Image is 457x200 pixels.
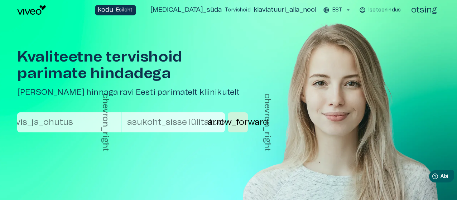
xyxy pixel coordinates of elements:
[332,8,342,13] font: EST
[148,5,319,15] button: [MEDICAL_DATA]_südaTervishoidklaviatuuri_alla_nool
[150,7,222,13] font: [MEDICAL_DATA]_süda
[369,8,401,13] font: Iseteenindus
[4,118,73,127] font: tervis_ja_ohutus
[208,118,268,127] font: arrow_forward
[408,3,440,17] button: ava otsingu modaalaken
[17,112,121,132] button: tervis_ja_ohutuschevron_right
[98,7,113,13] font: kodu
[17,49,182,81] font: Kvaliteetne tervishoid parimate hindadega
[411,6,437,14] font: otsing
[322,5,352,15] button: EST
[263,93,271,151] font: chevron_right
[401,167,457,187] iframe: Abividina käivitaja
[127,118,223,127] font: asukoht_sisse lülitatud
[358,5,403,15] button: Iseteenindus
[95,5,136,15] button: koduEsileht
[228,112,248,132] button: Otsi
[17,5,92,15] a: Navigeeri avalehele
[254,7,316,13] font: klaviatuuri_alla_nool
[225,8,251,13] font: Tervishoid
[116,8,133,13] font: Esileht
[17,5,46,15] img: Viveo logo
[17,88,240,96] font: [PERSON_NAME] hinnaga ravi Eesti parimatelt kliinikutelt
[101,93,109,151] font: chevron_right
